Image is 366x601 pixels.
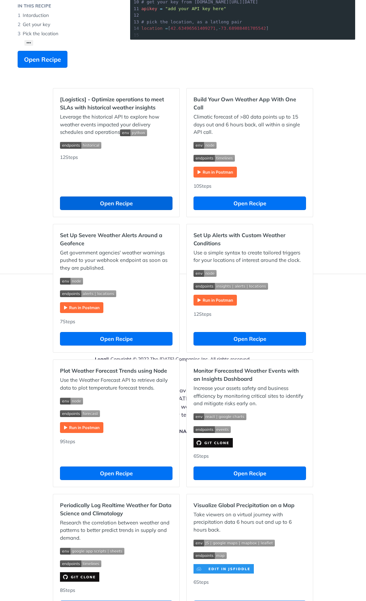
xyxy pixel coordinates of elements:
img: env [60,398,83,405]
div: | Copyright © 2022 The [DATE] Companies Inc. All rights reserved [95,356,249,362]
img: endpoint [194,552,227,559]
li: Get your key [18,20,117,29]
a: Expand image [60,304,103,310]
a: Expand image [194,296,237,303]
div: 9 Steps [60,438,172,460]
button: Open Recipe [194,196,306,210]
span: Expand image [194,282,306,290]
img: env [194,142,217,149]
h2: [Logistics] - Optimize operations to meet SLAs with historical weather insights [60,95,172,111]
h2: Periodically Log Realtime Weather for Data Science and Climatology [60,501,172,517]
img: endpoint [60,560,101,567]
span: Expand image [60,397,172,405]
span: Expand image [60,560,172,567]
img: clone [194,438,233,448]
div: 12 Steps [194,311,306,326]
span: Expand image [60,547,172,555]
p: Use a simple syntax to create tailored triggers for your locations of interest around the clock. [194,249,306,264]
img: Run in Postman [60,302,103,313]
div: 6 Steps [194,579,306,594]
img: env [120,129,147,136]
h2: Set Up Alerts with Custom Weather Conditions [194,231,306,247]
div: 8 Steps [60,587,172,594]
h2: Monitor Forecasted Weather Events with an Insights Dashboard [194,367,306,383]
span: Expand image [194,552,306,559]
img: endpoint [194,426,231,433]
img: clone [60,572,99,582]
img: endpoint [60,290,116,297]
a: Expand image [194,168,237,175]
img: env [194,540,275,546]
div: 10 Steps [194,183,306,190]
img: Run in Postman [194,295,237,306]
button: Open Recipe [60,467,172,480]
span: Expand image [60,277,172,285]
p: Take viewers on a virtual journey with precipitation data 6 hours out and up to 6 hours back. [194,511,306,534]
span: Expand image [194,141,306,149]
h2: Visualize Global Precipitation on a Map [194,501,306,509]
img: env [60,278,83,285]
span: Expand image [194,425,306,433]
div: 7 Steps [60,318,172,325]
h2: Set Up Severe Weather Alerts Around a Geofence [60,231,172,247]
img: env [60,548,124,555]
button: Open Recipe [194,332,306,346]
span: Expand image [194,413,306,420]
li: Intorduction [18,11,117,20]
li: Pick the location [18,29,117,38]
img: env [194,413,246,420]
span: Expand image [120,129,147,135]
a: Expand image [60,573,99,580]
h2: Build Your Own Weather App With One Call [194,95,306,111]
a: Expand image [194,565,254,572]
button: Open Recipe [60,332,172,346]
button: ••• [24,40,33,46]
span: Expand image [194,539,306,546]
button: Open Recipe [194,467,306,480]
span: Expand image [60,410,172,417]
button: Open Recipe [18,51,67,68]
img: endpoint [60,410,100,417]
img: endpoint [60,142,101,149]
p: Research the correlation between weather and patterns to better predict trends in supply and demand. [60,519,172,542]
span: Expand image [60,141,172,149]
img: Run in Postman [60,422,103,433]
h2: Plot Weather Forecast Trends using Node [60,367,172,375]
div: 12 Steps [60,154,172,190]
img: Run in Postman [194,167,237,178]
img: env [194,270,217,277]
span: Expand image [60,290,172,297]
a: Expand image [194,439,233,445]
span: Open Recipe [24,55,61,64]
div: 6 Steps [194,453,306,460]
div: IN THIS RECIPE [18,3,51,9]
a: Legal [95,356,108,362]
p: Get government agencies' weather warnings pushed to your webhook endpoint as soon as they are pub... [60,249,172,272]
button: Open Recipe [60,196,172,210]
a: Expand image [60,424,103,430]
p: Increase your assets safety and business efficiency by monitoring critical sites to identify and ... [194,385,306,408]
img: endpoint [194,155,235,162]
img: clone [194,564,254,574]
span: Expand image [194,154,306,162]
p: Leverage the historical API to explore how weather events impacted your delivery schedules and op... [60,113,172,136]
img: endpoint [194,283,268,290]
span: Expand image [194,269,306,277]
p: Use the Weather Forecast API to retrieve daily data to plot temperature forecast trends. [60,376,172,392]
p: Climatic forecast of >80 data points up to 15 days out and 6 hours back, all within a single API ... [194,113,306,136]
